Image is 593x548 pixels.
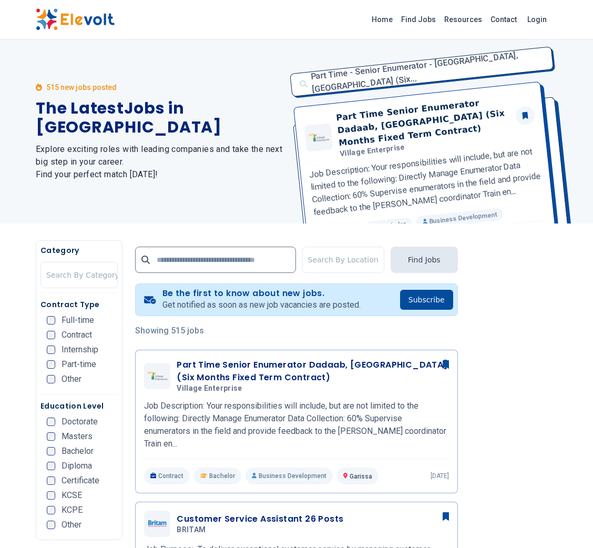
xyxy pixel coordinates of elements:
h5: Category [40,245,118,256]
input: Other [47,375,55,383]
span: Diploma [62,462,92,470]
input: Masters [47,432,55,441]
p: 515 new jobs posted [46,82,117,93]
span: Certificate [62,476,99,485]
a: Contact [486,11,521,28]
span: Masters [62,432,93,441]
input: Part-time [47,360,55,369]
span: Full-time [62,316,94,324]
input: Doctorate [47,418,55,426]
span: Other [62,375,81,383]
img: Village Enterprise [147,371,168,381]
input: Other [47,521,55,529]
span: Part-time [62,360,96,369]
input: Diploma [47,462,55,470]
span: Doctorate [62,418,98,426]
p: Job Description: Your responsibilities will include, but are not limited to the following: Direct... [144,400,448,450]
h3: Part Time Senior Enumerator Dadaab, [GEOGRAPHIC_DATA] (Six Months Fixed Term Contract) [177,359,448,384]
span: Bachelor [62,447,94,455]
p: Get notified as soon as new job vacancies are posted. [162,299,361,311]
img: Elevolt [36,8,115,31]
input: KCSE [47,491,55,500]
span: Bachelor [209,472,235,480]
h3: Customer Service Assistant 26 Posts [177,513,343,525]
span: Internship [62,346,98,354]
input: Certificate [47,476,55,485]
img: BRITAM [147,520,168,527]
input: Contract [47,331,55,339]
input: KCPE [47,506,55,514]
span: BRITAM [177,525,206,535]
a: Home [367,11,397,28]
span: KCPE [62,506,83,514]
button: Subscribe [400,290,453,310]
a: Login [521,9,553,30]
p: Showing 515 jobs [135,324,457,337]
p: [DATE] [431,472,449,480]
h5: Contract Type [40,299,118,310]
span: KCSE [62,491,82,500]
span: Other [62,521,81,529]
button: Find Jobs [391,247,458,273]
input: Internship [47,346,55,354]
p: Contract [144,468,190,484]
h1: The Latest Jobs in [GEOGRAPHIC_DATA] [36,99,284,137]
h2: Explore exciting roles with leading companies and take the next big step in your career. Find you... [36,143,284,181]
h4: Be the first to know about new jobs. [162,288,361,299]
span: Garissa [350,473,372,480]
p: Business Development [246,468,333,484]
input: Bachelor [47,447,55,455]
a: Resources [440,11,486,28]
a: Village EnterprisePart Time Senior Enumerator Dadaab, [GEOGRAPHIC_DATA] (Six Months Fixed Term Co... [144,359,448,484]
input: Full-time [47,316,55,324]
h5: Education Level [40,401,118,411]
span: Village Enterprise [177,384,242,393]
span: Contract [62,331,92,339]
a: Find Jobs [397,11,440,28]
